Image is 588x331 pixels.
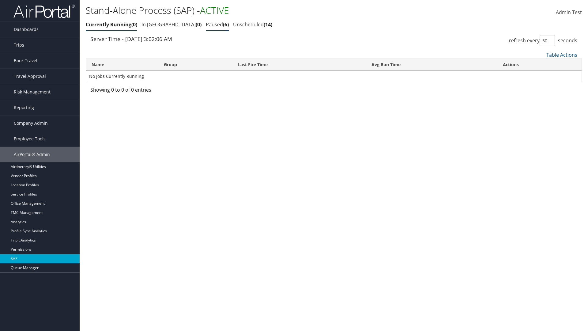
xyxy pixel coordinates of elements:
[86,59,158,71] th: Name: activate to sort column ascending
[546,51,577,58] a: Table Actions
[86,21,137,28] a: Currently Running0
[200,4,229,17] span: ACTIVE
[86,71,582,82] td: No Jobs Currently Running
[14,53,37,68] span: Book Travel
[497,59,582,71] th: Actions
[90,35,329,43] div: Server Time - [DATE] 3:02:06 AM
[366,59,497,71] th: Avg Run Time: activate to sort column ascending
[558,37,577,44] span: seconds
[141,21,202,28] a: In [GEOGRAPHIC_DATA]0
[556,3,582,22] a: Admin Test
[223,21,229,28] span: 6
[90,86,205,97] div: Showing 0 to 0 of 0 entries
[86,4,417,17] h1: Stand-Alone Process (SAP) -
[196,21,202,28] span: 0
[206,21,229,28] a: Paused6
[14,116,48,131] span: Company Admin
[14,100,34,115] span: Reporting
[556,9,582,16] span: Admin Test
[233,21,272,28] a: Unscheduled14
[131,21,137,28] span: 0
[264,21,272,28] span: 14
[14,37,24,53] span: Trips
[14,22,39,37] span: Dashboards
[232,59,366,71] th: Last Fire Time: activate to sort column ascending
[14,147,50,162] span: AirPortal® Admin
[14,69,46,84] span: Travel Approval
[158,59,232,71] th: Group: activate to sort column ascending
[13,4,75,18] img: airportal-logo.png
[14,84,51,100] span: Risk Management
[509,37,540,44] span: refresh every
[14,131,46,146] span: Employee Tools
